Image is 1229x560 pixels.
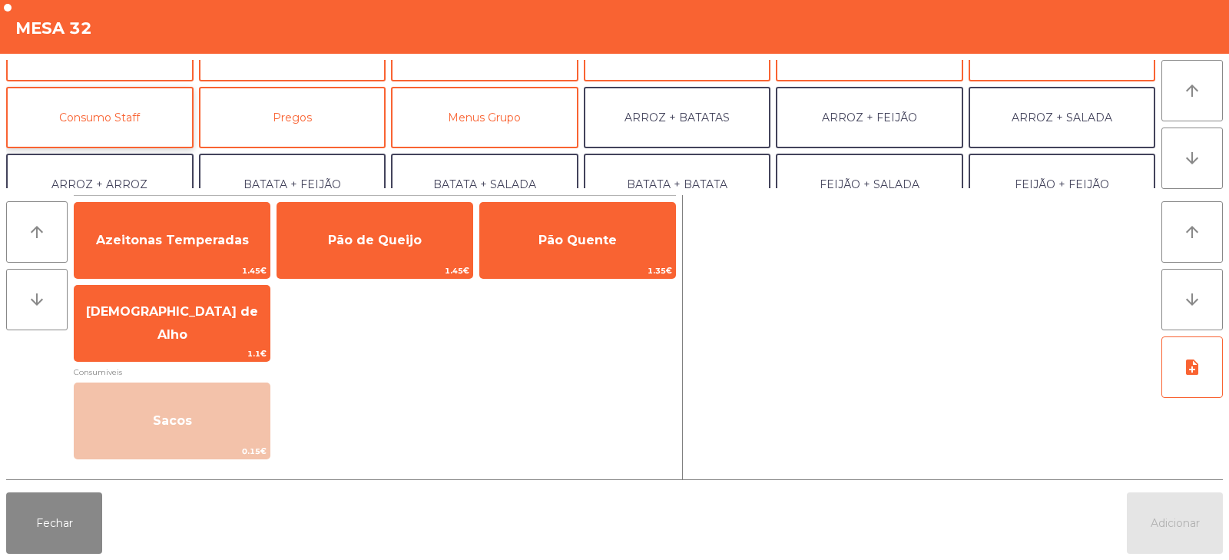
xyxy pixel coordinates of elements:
span: 0.15€ [75,444,270,459]
button: ARROZ + SALADA [969,87,1156,148]
i: arrow_downward [1183,290,1201,309]
i: arrow_upward [28,223,46,241]
button: ARROZ + BATATAS [584,87,771,148]
button: FEIJÃO + SALADA [776,154,963,215]
button: Fechar [6,492,102,554]
span: Consumiveis [74,365,676,379]
button: Consumo Staff [6,87,194,148]
span: Pão de Queijo [328,233,422,247]
span: Pão Quente [538,233,617,247]
span: Sacos [153,413,192,428]
span: 1.45€ [277,263,472,278]
span: [DEMOGRAPHIC_DATA] de Alho [86,304,258,342]
span: 1.1€ [75,346,270,361]
i: note_add [1183,358,1201,376]
button: BATATA + BATATA [584,154,771,215]
button: ARROZ + FEIJÃO [776,87,963,148]
i: arrow_upward [1183,81,1201,100]
h4: Mesa 32 [15,17,92,40]
button: arrow_downward [1161,269,1223,330]
button: Menus Grupo [391,87,578,148]
button: BATATA + FEIJÃO [199,154,386,215]
button: note_add [1161,336,1223,398]
button: ARROZ + ARROZ [6,154,194,215]
button: arrow_downward [1161,128,1223,189]
button: arrow_downward [6,269,68,330]
button: arrow_upward [6,201,68,263]
i: arrow_downward [28,290,46,309]
span: 1.45€ [75,263,270,278]
button: BATATA + SALADA [391,154,578,215]
span: Azeitonas Temperadas [96,233,249,247]
button: arrow_upward [1161,201,1223,263]
i: arrow_downward [1183,149,1201,167]
button: arrow_upward [1161,60,1223,121]
button: Pregos [199,87,386,148]
button: FEIJÃO + FEIJÃO [969,154,1156,215]
span: 1.35€ [480,263,675,278]
i: arrow_upward [1183,223,1201,241]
